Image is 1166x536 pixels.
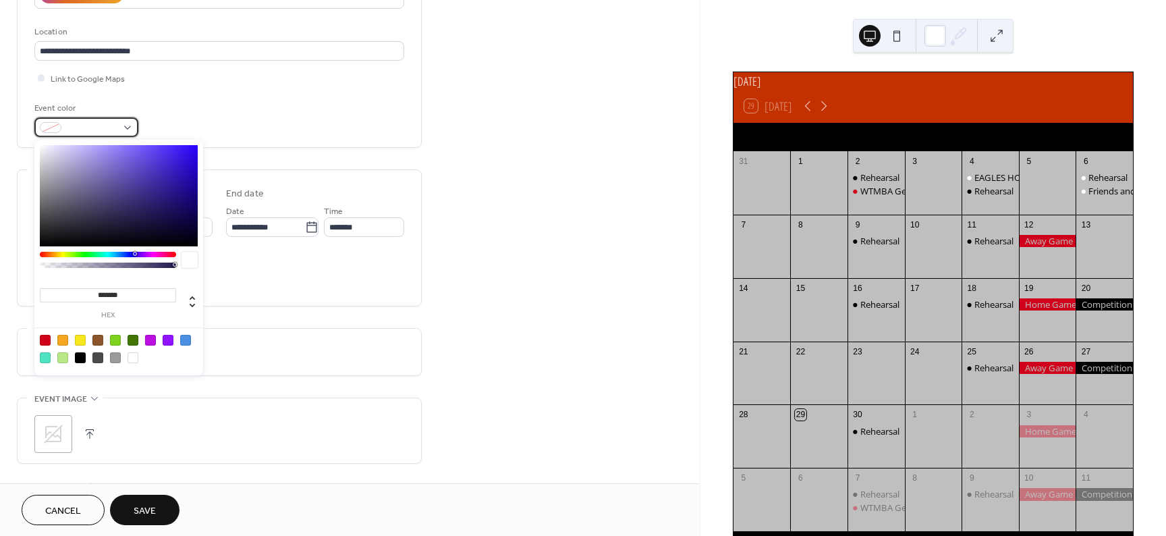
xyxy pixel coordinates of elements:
div: 29 [795,409,806,421]
div: Thu [960,123,1014,151]
div: Location [34,25,401,39]
div: 3 [1023,409,1034,421]
div: 7 [852,473,864,484]
div: 4 [966,155,978,167]
div: Rehearsal [848,425,905,437]
div: 19 [1023,282,1034,294]
div: 24 [909,346,920,357]
div: WTMBA General Meeting [860,185,962,197]
div: #4A4A4A [92,352,103,363]
div: ; [34,415,72,453]
div: 22 [795,346,806,357]
div: 30 [852,409,864,421]
div: 4 [1080,409,1092,421]
div: Tue [852,123,906,151]
div: 14 [738,282,749,294]
div: 1 [795,155,806,167]
div: 31 [738,155,749,167]
div: 15 [795,282,806,294]
div: 1 [909,409,920,421]
div: WTMBA General Meeting [848,502,905,514]
div: WTMBA General Meeting [848,185,905,197]
div: Rehearsal [1076,171,1133,184]
div: Rehearsal [962,235,1019,247]
div: 13 [1080,219,1092,230]
div: 17 [909,282,920,294]
div: 20 [1080,282,1092,294]
div: 10 [1023,473,1034,484]
div: Sun [744,123,798,151]
div: WTMBA General Meeting [860,502,962,514]
div: Rehearsal [974,185,1014,197]
div: 21 [738,346,749,357]
div: Rehearsal [974,362,1014,374]
button: Cancel [22,495,105,525]
div: 12 [1023,219,1034,230]
div: #7ED321 [110,335,121,346]
div: EAGLES HOME OPENER PEP RALLY [962,171,1019,184]
span: Event image [34,392,87,406]
div: Rehearsal [860,488,899,500]
div: Event color [34,101,136,115]
div: #F8E71C [75,335,86,346]
button: Save [110,495,179,525]
div: 8 [795,219,806,230]
div: Fri [1014,123,1068,151]
div: EAGLES HOME OPENER PEP RALLY [974,171,1114,184]
div: Rehearsal [848,171,905,184]
div: #D0021B [40,335,51,346]
div: Wed [906,123,960,151]
div: #FFFFFF [128,352,138,363]
div: 5 [738,473,749,484]
div: Rehearsal [860,298,899,311]
div: 28 [738,409,749,421]
div: Rehearsal [860,235,899,247]
div: 7 [738,219,749,230]
div: Home Game vs Upper Moreland [1019,425,1076,437]
div: #F5A623 [57,335,68,346]
div: Rehearsal [848,488,905,500]
div: End date [226,187,264,201]
div: Rehearsal [974,488,1014,500]
div: 2 [852,155,864,167]
div: 25 [966,346,978,357]
div: Competition - Upper Dublin Highschool [1076,362,1133,374]
div: 9 [966,473,978,484]
div: Rehearsal [962,185,1019,197]
div: 18 [966,282,978,294]
div: Rehearsal [848,298,905,311]
span: Link to Google Maps [51,72,125,86]
div: Rehearsal [860,425,899,437]
div: Rehearsal [848,235,905,247]
div: #000000 [75,352,86,363]
span: Date [226,205,244,219]
div: 9 [852,219,864,230]
span: Event links [34,480,85,494]
div: Competition - Quakertown Highschool [1076,298,1133,311]
div: Away Game @ Wissahickon [1019,362,1076,374]
div: 6 [795,473,806,484]
div: 5 [1023,155,1034,167]
span: Save [134,504,156,518]
div: Away Game @ Haverford [1019,235,1076,247]
div: #9013FE [163,335,173,346]
span: Cancel [45,504,81,518]
span: Time [324,205,343,219]
div: #417505 [128,335,138,346]
div: Friends and Family Preview and Picnic [1076,185,1133,197]
div: 16 [852,282,864,294]
div: Away Game @ Hatboro Horsham [1019,488,1076,500]
div: #9B9B9B [110,352,121,363]
div: Rehearsal [974,235,1014,247]
div: 8 [909,473,920,484]
div: Sat [1068,123,1122,151]
div: 11 [1080,473,1092,484]
div: #BD10E0 [145,335,156,346]
div: Rehearsal [962,488,1019,500]
div: 26 [1023,346,1034,357]
div: Rehearsal [1088,171,1128,184]
div: #4A90E2 [180,335,191,346]
div: 6 [1080,155,1092,167]
div: #B8E986 [57,352,68,363]
label: hex [40,312,176,319]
